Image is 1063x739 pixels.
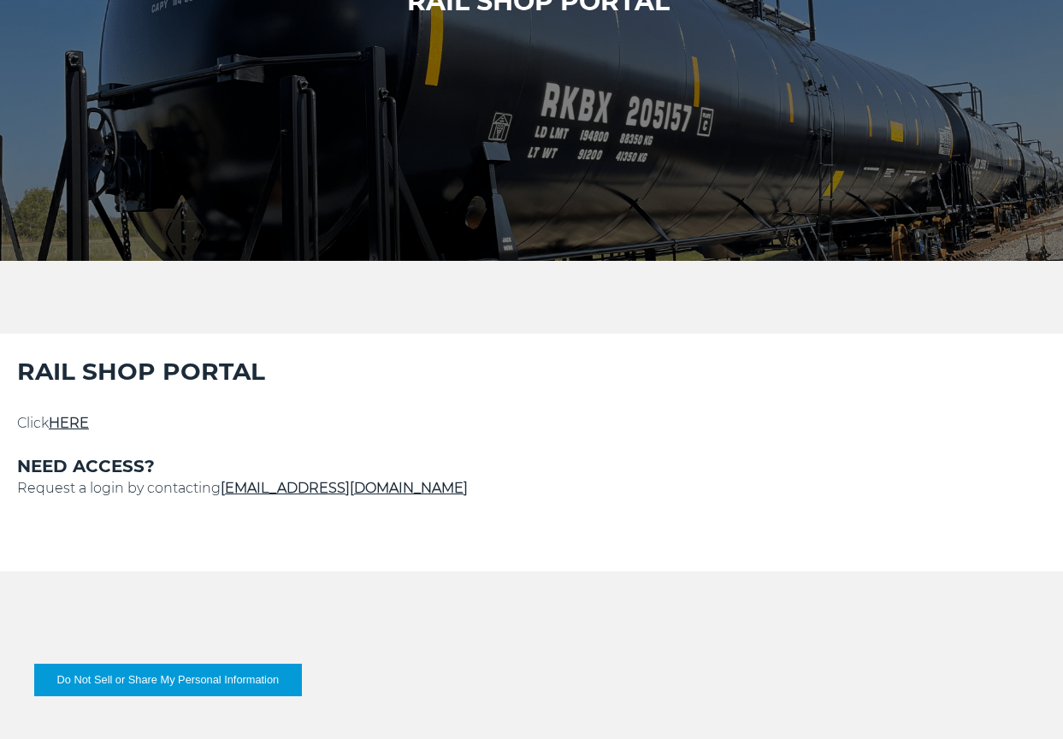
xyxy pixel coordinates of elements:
[17,478,1046,499] p: Request a login by contacting
[34,664,302,696] button: Do Not Sell or Share My Personal Information
[17,454,1046,478] h3: NEED ACCESS?
[221,480,468,496] a: [EMAIL_ADDRESS][DOMAIN_NAME]
[49,415,89,431] a: HERE
[977,657,1063,739] iframe: Chat Widget
[17,413,1046,434] p: Click
[17,355,1046,387] h2: RAIL SHOP PORTAL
